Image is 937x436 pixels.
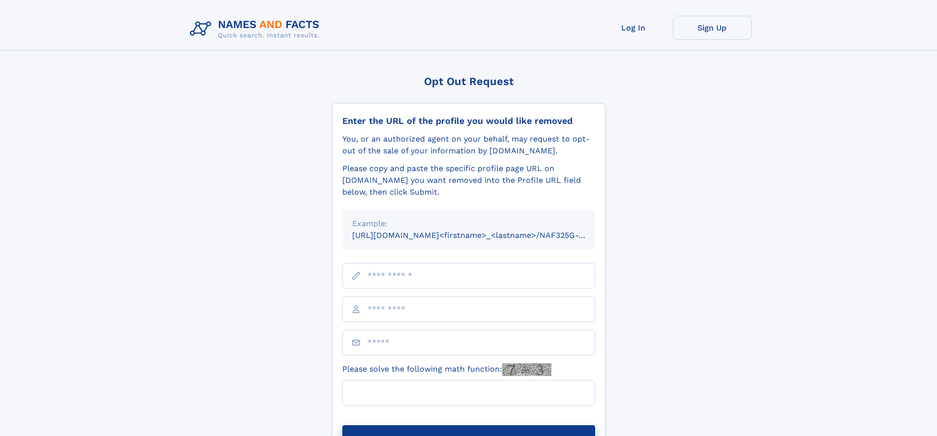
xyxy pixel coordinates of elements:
[673,16,752,40] a: Sign Up
[342,163,595,198] div: Please copy and paste the specific profile page URL on [DOMAIN_NAME] you want removed into the Pr...
[594,16,673,40] a: Log In
[342,116,595,126] div: Enter the URL of the profile you would like removed
[186,16,328,42] img: Logo Names and Facts
[342,363,551,376] label: Please solve the following math function:
[352,231,614,240] small: [URL][DOMAIN_NAME]<firstname>_<lastname>/NAF325G-xxxxxxxx
[332,75,605,87] div: Opt Out Request
[342,133,595,157] div: You, or an authorized agent on your behalf, may request to opt-out of the sale of your informatio...
[352,218,585,230] div: Example:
